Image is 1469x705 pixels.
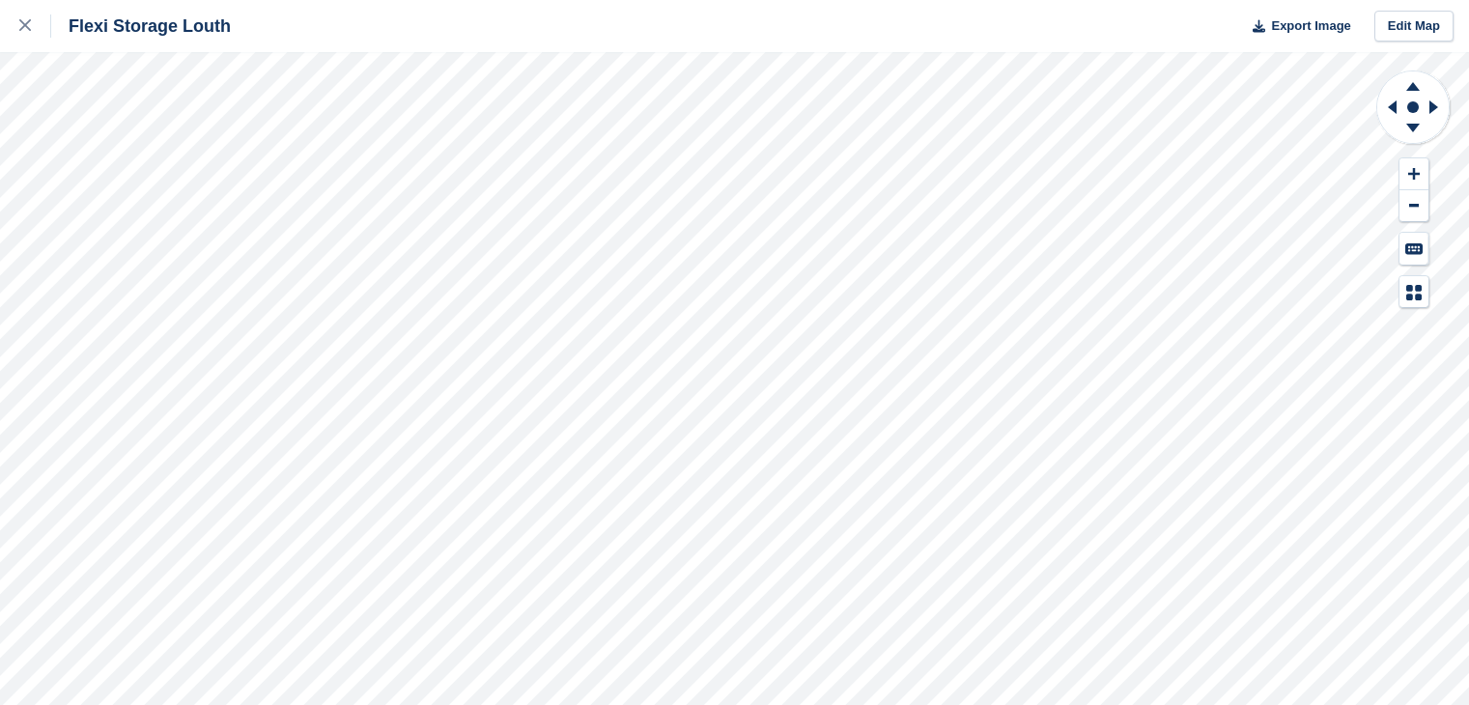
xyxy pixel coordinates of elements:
span: Export Image [1271,16,1350,36]
button: Zoom In [1399,158,1428,190]
div: Flexi Storage Louth [51,14,231,38]
a: Edit Map [1374,11,1454,42]
button: Map Legend [1399,276,1428,308]
button: Export Image [1241,11,1351,42]
button: Keyboard Shortcuts [1399,233,1428,265]
button: Zoom Out [1399,190,1428,222]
